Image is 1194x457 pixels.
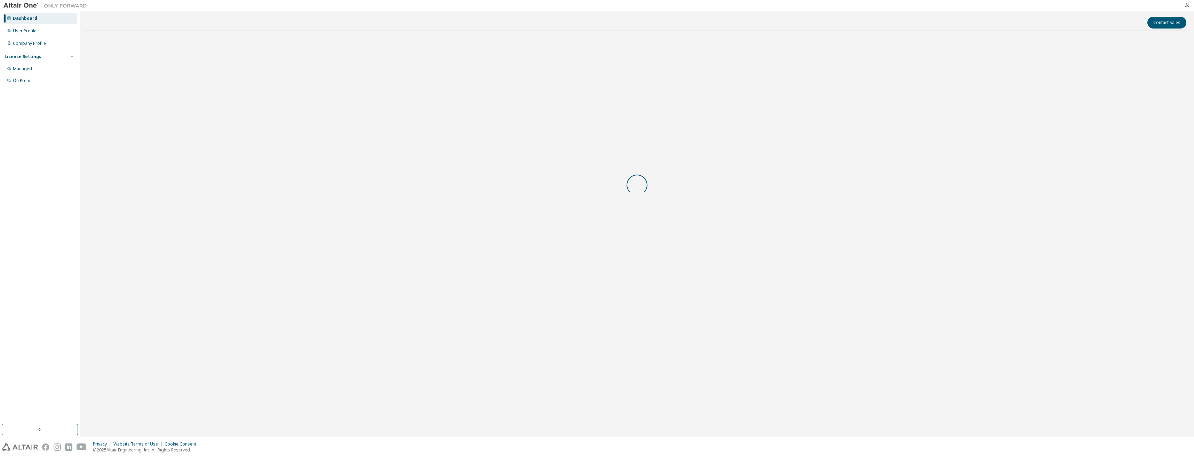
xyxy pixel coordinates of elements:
div: License Settings [5,54,41,59]
img: linkedin.svg [65,443,72,451]
div: Dashboard [13,16,37,21]
img: instagram.svg [54,443,61,451]
img: youtube.svg [77,443,87,451]
div: On Prem [13,78,30,83]
div: Cookie Consent [165,441,200,447]
div: Privacy [93,441,113,447]
div: Managed [13,66,32,72]
img: facebook.svg [42,443,49,451]
img: altair_logo.svg [2,443,38,451]
img: Altair One [3,2,90,9]
div: User Profile [13,28,37,34]
div: Company Profile [13,41,46,46]
button: Contact Sales [1147,17,1186,29]
p: © 2025 Altair Engineering, Inc. All Rights Reserved. [93,447,200,453]
div: Website Terms of Use [113,441,165,447]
